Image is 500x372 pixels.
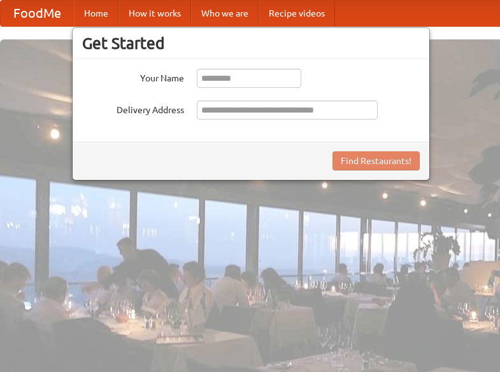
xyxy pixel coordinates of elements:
[191,1,259,26] a: Who we are
[118,1,191,26] a: How it works
[1,1,74,26] a: FoodMe
[82,69,184,85] label: Your Name
[82,100,184,116] label: Delivery Address
[82,34,420,53] h3: Get Started
[259,1,335,26] a: Recipe videos
[74,1,118,26] a: Home
[332,151,420,170] button: Find Restaurants!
